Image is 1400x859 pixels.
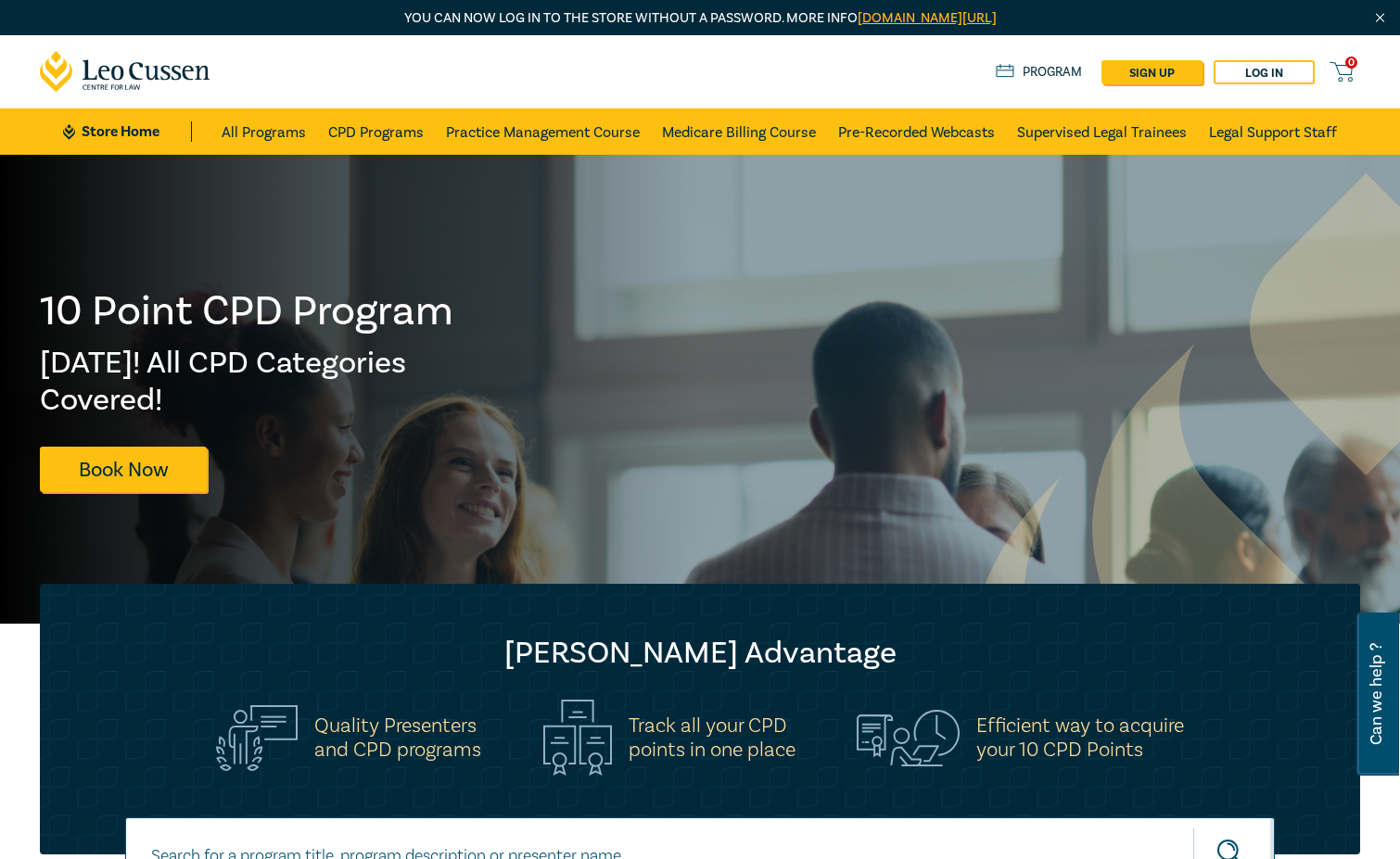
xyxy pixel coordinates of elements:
[1345,57,1357,69] span: 0
[314,714,481,762] h5: Quality Presenters and CPD programs
[222,108,306,155] a: All Programs
[328,108,424,155] a: CPD Programs
[858,9,997,27] a: [DOMAIN_NAME][URL]
[1372,10,1388,26] img: Close
[662,108,816,155] a: Medicare Billing Course
[40,8,1360,29] p: You can now log in to the store without a password. More info
[1214,60,1315,84] a: Log in
[77,635,1323,672] h2: [PERSON_NAME] Advantage
[1368,624,1385,764] span: Can we help ?
[446,108,640,155] a: Practice Management Course
[216,705,298,771] img: Quality Presenters<br>and CPD programs
[40,447,207,492] a: Book Now
[629,714,795,762] h5: Track all your CPD points in one place
[857,710,960,765] img: Efficient way to acquire<br>your 10 CPD Points
[996,62,1082,82] a: Program
[976,714,1184,762] h5: Efficient way to acquire your 10 CPD Points
[838,108,995,155] a: Pre-Recorded Webcasts
[40,287,455,335] h1: 10 Point CPD Program
[1209,108,1337,155] a: Legal Support Staff
[543,700,612,776] img: Track all your CPD<br>points in one place
[63,121,192,142] a: Store Home
[1101,60,1203,84] a: sign up
[1017,108,1187,155] a: Supervised Legal Trainees
[40,345,455,419] h2: [DATE]! All CPD Categories Covered!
